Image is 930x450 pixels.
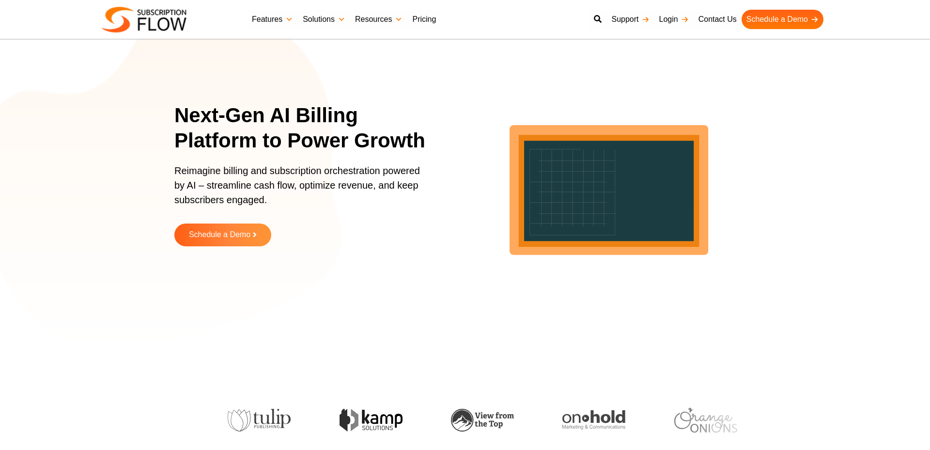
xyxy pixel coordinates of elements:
[668,408,731,433] img: orange-onions
[407,10,441,29] a: Pricing
[694,10,742,29] a: Contact Us
[221,409,284,432] img: tulip-publishing
[742,10,823,29] a: Schedule a Demo
[557,410,620,430] img: onhold-marketing
[247,10,298,29] a: Features
[654,10,694,29] a: Login
[298,10,350,29] a: Solutions
[102,7,186,32] img: Subscriptionflow
[189,231,250,239] span: Schedule a Demo
[174,163,426,217] p: Reimagine billing and subscription orchestration powered by AI – streamline cash flow, optimize r...
[174,224,271,246] a: Schedule a Demo
[350,10,407,29] a: Resources
[445,409,508,432] img: view-from-the-top
[606,10,654,29] a: Support
[174,103,438,154] h1: Next-Gen AI Billing Platform to Power Growth
[333,409,396,432] img: kamp-solution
